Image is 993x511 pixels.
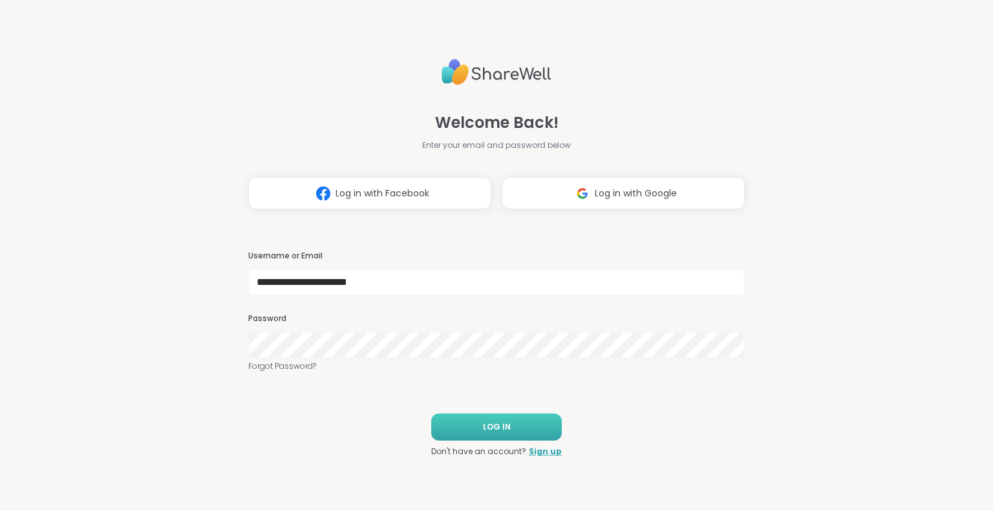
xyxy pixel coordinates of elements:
img: ShareWell Logomark [570,182,595,205]
h3: Username or Email [248,251,745,262]
button: Log in with Facebook [248,177,491,209]
span: LOG IN [483,421,511,433]
span: Enter your email and password below [422,140,571,151]
span: Log in with Google [595,187,677,200]
span: Log in with Facebook [336,187,429,200]
img: ShareWell Logo [442,54,551,90]
a: Forgot Password? [248,360,745,372]
button: Log in with Google [502,177,745,209]
span: Don't have an account? [431,446,526,457]
span: Welcome Back! [435,111,559,134]
h3: Password [248,313,745,324]
button: LOG IN [431,413,562,441]
a: Sign up [529,446,562,457]
img: ShareWell Logomark [311,182,336,205]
